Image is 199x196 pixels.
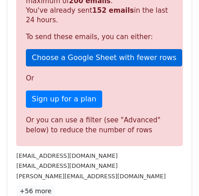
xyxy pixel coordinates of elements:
[26,90,102,108] a: Sign up for a plan
[16,152,118,159] small: [EMAIL_ADDRESS][DOMAIN_NAME]
[16,173,166,180] small: [PERSON_NAME][EMAIL_ADDRESS][DOMAIN_NAME]
[16,162,118,169] small: [EMAIL_ADDRESS][DOMAIN_NAME]
[26,74,173,83] p: Or
[26,115,173,136] div: Or you can use a filter (see "Advanced" below) to reduce the number of rows
[92,6,134,15] strong: 152 emails
[26,49,182,66] a: Choose a Google Sheet with fewer rows
[154,152,199,196] div: 聊天小组件
[154,152,199,196] iframe: Chat Widget
[26,32,173,42] p: To send these emails, you can either:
